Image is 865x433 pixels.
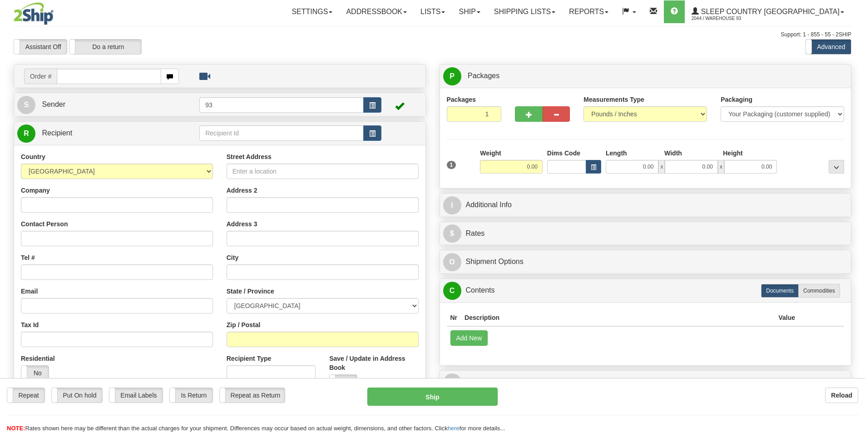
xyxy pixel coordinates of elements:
[14,31,851,39] div: Support: 1 - 855 - 55 - 2SHIP
[17,124,179,143] a: R Recipient
[775,309,799,326] th: Value
[227,320,261,329] label: Zip / Postal
[443,196,848,214] a: IAdditional Info
[468,72,499,80] span: Packages
[21,219,68,229] label: Contact Person
[699,8,840,15] span: Sleep Country [GEOGRAPHIC_DATA]
[829,160,844,174] div: ...
[330,375,357,389] label: No
[227,164,419,179] input: Enter a location
[606,149,627,158] label: Length
[109,388,163,403] label: Email Labels
[17,124,35,143] span: R
[443,253,848,271] a: OShipment Options
[414,0,452,23] a: Lists
[21,366,49,380] label: No
[562,0,615,23] a: Reports
[443,224,848,243] a: $Rates
[547,149,580,158] label: Dims Code
[227,219,257,229] label: Address 3
[825,388,858,403] button: Reload
[170,388,213,403] label: Is Return
[443,373,848,392] a: RReturn Shipment
[443,253,461,271] span: O
[227,186,257,195] label: Address 2
[21,320,39,329] label: Tax Id
[844,170,864,263] iframe: chat widget
[21,253,35,262] label: Tel #
[443,67,848,85] a: P Packages
[443,281,848,300] a: CContents
[367,388,498,406] button: Ship
[685,0,851,23] a: Sleep Country [GEOGRAPHIC_DATA] 2044 / Warehouse 93
[480,149,501,158] label: Weight
[42,129,72,137] span: Recipient
[450,330,488,346] button: Add New
[692,14,760,23] span: 2044 / Warehouse 93
[664,149,682,158] label: Width
[447,161,456,169] span: 1
[42,100,65,108] span: Sender
[24,69,57,84] span: Order #
[329,354,418,372] label: Save / Update in Address Book
[21,287,38,296] label: Email
[69,40,141,54] label: Do a return
[227,287,274,296] label: State / Province
[7,388,44,403] label: Repeat
[443,373,461,392] span: R
[21,152,45,161] label: Country
[831,392,852,399] b: Reload
[14,2,54,25] img: logo2044.jpg
[227,253,238,262] label: City
[721,95,752,104] label: Packaging
[806,40,851,54] label: Advanced
[798,284,840,298] label: Commodities
[447,95,476,104] label: Packages
[339,0,414,23] a: Addressbook
[443,67,461,85] span: P
[199,125,364,141] input: Recipient Id
[227,354,272,363] label: Recipient Type
[761,284,799,298] label: Documents
[443,282,461,300] span: C
[285,0,339,23] a: Settings
[17,96,35,114] span: S
[220,388,285,403] label: Repeat as Return
[443,224,461,243] span: $
[658,160,665,174] span: x
[718,160,724,174] span: x
[14,40,67,54] label: Assistant Off
[583,95,644,104] label: Measurements Type
[17,95,199,114] a: S Sender
[487,0,562,23] a: Shipping lists
[21,186,50,195] label: Company
[723,149,743,158] label: Height
[448,425,460,432] a: here
[52,388,102,403] label: Put On hold
[443,196,461,214] span: I
[447,309,461,326] th: Nr
[7,425,25,432] span: NOTE:
[227,152,272,161] label: Street Address
[461,309,775,326] th: Description
[199,97,364,113] input: Sender Id
[21,354,55,363] label: Residential
[452,0,487,23] a: Ship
